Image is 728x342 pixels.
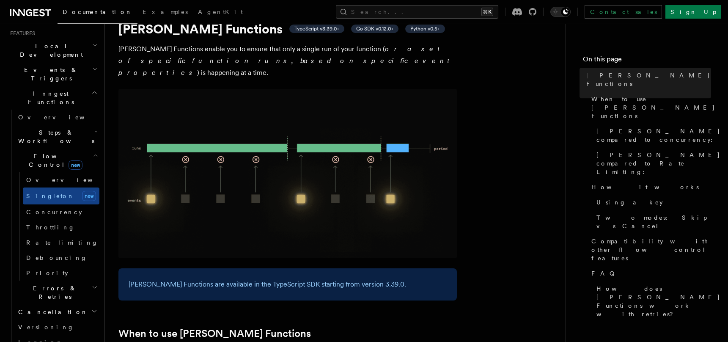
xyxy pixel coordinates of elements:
button: Events & Triggers [7,62,99,86]
span: How does [PERSON_NAME] Functions work with retries? [596,284,720,318]
span: Concurrency [26,209,82,215]
a: Two modes: Skip vs Cancel [593,210,711,234]
a: FAQ [588,266,711,281]
span: [PERSON_NAME] compared to concurrency: [596,127,720,144]
span: Priority [26,270,68,276]
a: Debouncing [23,250,99,265]
span: Throttling [26,224,75,231]
a: Priority [23,265,99,281]
a: Contact sales [585,5,662,19]
p: [PERSON_NAME] Functions are available in the TypeScript SDK starting from version 3.39.0. [129,279,447,290]
span: Inngest Functions [7,89,91,106]
a: [PERSON_NAME] compared to concurrency: [593,124,711,147]
span: Compatibility with other flow control features [591,237,711,262]
kbd: ⌘K [481,8,493,16]
a: Compatibility with other flow control features [588,234,711,266]
span: Errors & Retries [15,284,92,301]
span: Two modes: Skip vs Cancel [596,213,711,230]
a: Throttling [23,220,99,235]
span: Features [7,30,35,37]
a: Using a key [593,195,711,210]
h1: [PERSON_NAME] Functions [118,21,457,36]
span: new [69,160,82,170]
span: Steps & Workflows [15,128,94,145]
a: When to use [PERSON_NAME] Functions [588,91,711,124]
span: Examples [143,8,188,15]
span: Cancellation [15,308,88,316]
span: Local Development [7,42,92,59]
a: Overview [15,110,99,125]
span: Documentation [63,8,132,15]
a: When to use [PERSON_NAME] Functions [118,328,311,339]
a: Concurrency [23,204,99,220]
a: Overview [23,172,99,188]
a: [PERSON_NAME] Functions [583,68,711,91]
span: Events & Triggers [7,66,92,83]
span: Using a key [596,198,663,207]
a: AgentKit [193,3,248,23]
a: Versioning [15,320,99,335]
a: How does [PERSON_NAME] Functions work with retries? [593,281,711,322]
span: Go SDK v0.12.0+ [356,25,393,32]
em: or a set of specific function runs, based on specific event properties [118,45,453,77]
span: Flow Control [15,152,93,169]
a: Examples [137,3,193,23]
a: How it works [588,179,711,195]
a: [PERSON_NAME] compared to Rate Limiting: [593,147,711,179]
button: Toggle dark mode [550,7,571,17]
span: FAQ [591,269,619,278]
button: Search...⌘K [336,5,498,19]
button: Flow Controlnew [15,149,99,172]
a: Documentation [58,3,137,24]
span: [PERSON_NAME] Functions [586,71,711,88]
span: Singleton [26,193,74,199]
h4: On this page [583,54,711,68]
img: Singleton Functions only process one run at a time. [118,89,457,258]
span: Rate limiting [26,239,98,246]
span: new [82,191,96,201]
p: [PERSON_NAME] Functions enable you to ensure that only a single run of your function ( ) is happe... [118,43,457,79]
span: Overview [18,114,105,121]
span: Python v0.5+ [410,25,440,32]
div: Flow Controlnew [15,172,99,281]
span: Overview [26,177,113,183]
span: How it works [591,183,699,191]
a: Rate limiting [23,235,99,250]
span: When to use [PERSON_NAME] Functions [591,95,715,120]
button: Errors & Retries [15,281,99,304]
span: Debouncing [26,254,87,261]
button: Inngest Functions [7,86,99,110]
a: Singletonnew [23,188,99,204]
span: AgentKit [198,8,243,15]
span: [PERSON_NAME] compared to Rate Limiting: [596,151,720,176]
span: TypeScript v3.39.0+ [294,25,339,32]
button: Local Development [7,39,99,62]
a: Sign Up [665,5,721,19]
button: Steps & Workflows [15,125,99,149]
span: Versioning [18,324,74,331]
button: Cancellation [15,304,99,320]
